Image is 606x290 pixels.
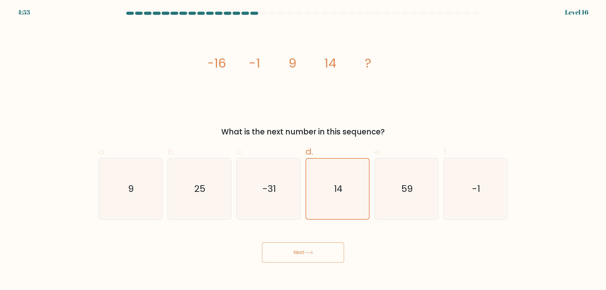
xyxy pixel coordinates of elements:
button: Next [262,242,344,263]
tspan: ? [365,54,371,72]
tspan: -16 [207,54,226,72]
span: d. [306,145,313,158]
tspan: 14 [324,54,336,72]
div: 4:53 [18,8,30,17]
span: b. [168,145,175,158]
span: f. [443,145,448,158]
span: a. [98,145,106,158]
div: Level 16 [565,8,588,17]
text: -31 [262,182,276,195]
text: -1 [472,182,480,195]
text: 59 [401,182,413,195]
text: 14 [334,182,342,195]
tspan: -1 [249,54,260,72]
span: c. [236,145,243,158]
div: What is the next number in this sequence? [102,126,504,138]
text: 9 [128,182,134,195]
tspan: 9 [288,54,296,72]
text: 25 [194,182,206,195]
span: e. [375,145,382,158]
